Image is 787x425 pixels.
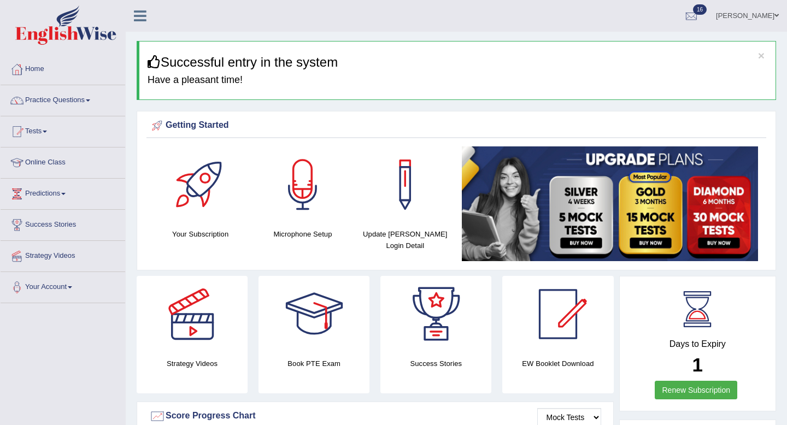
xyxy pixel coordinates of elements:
[502,358,613,369] h4: EW Booklet Download
[632,339,764,349] h4: Days to Expiry
[693,4,707,15] span: 16
[1,85,125,113] a: Practice Questions
[692,354,703,375] b: 1
[137,358,248,369] h4: Strategy Videos
[1,54,125,81] a: Home
[360,228,451,251] h4: Update [PERSON_NAME] Login Detail
[462,146,758,261] img: small5.jpg
[758,50,765,61] button: ×
[259,358,369,369] h4: Book PTE Exam
[149,408,601,424] div: Score Progress Chart
[149,117,763,134] div: Getting Started
[257,228,348,240] h4: Microphone Setup
[148,55,767,69] h3: Successful entry in the system
[155,228,246,240] h4: Your Subscription
[1,179,125,206] a: Predictions
[380,358,491,369] h4: Success Stories
[655,381,737,399] a: Renew Subscription
[1,147,125,175] a: Online Class
[1,116,125,144] a: Tests
[148,75,767,86] h4: Have a pleasant time!
[1,241,125,268] a: Strategy Videos
[1,210,125,237] a: Success Stories
[1,272,125,299] a: Your Account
